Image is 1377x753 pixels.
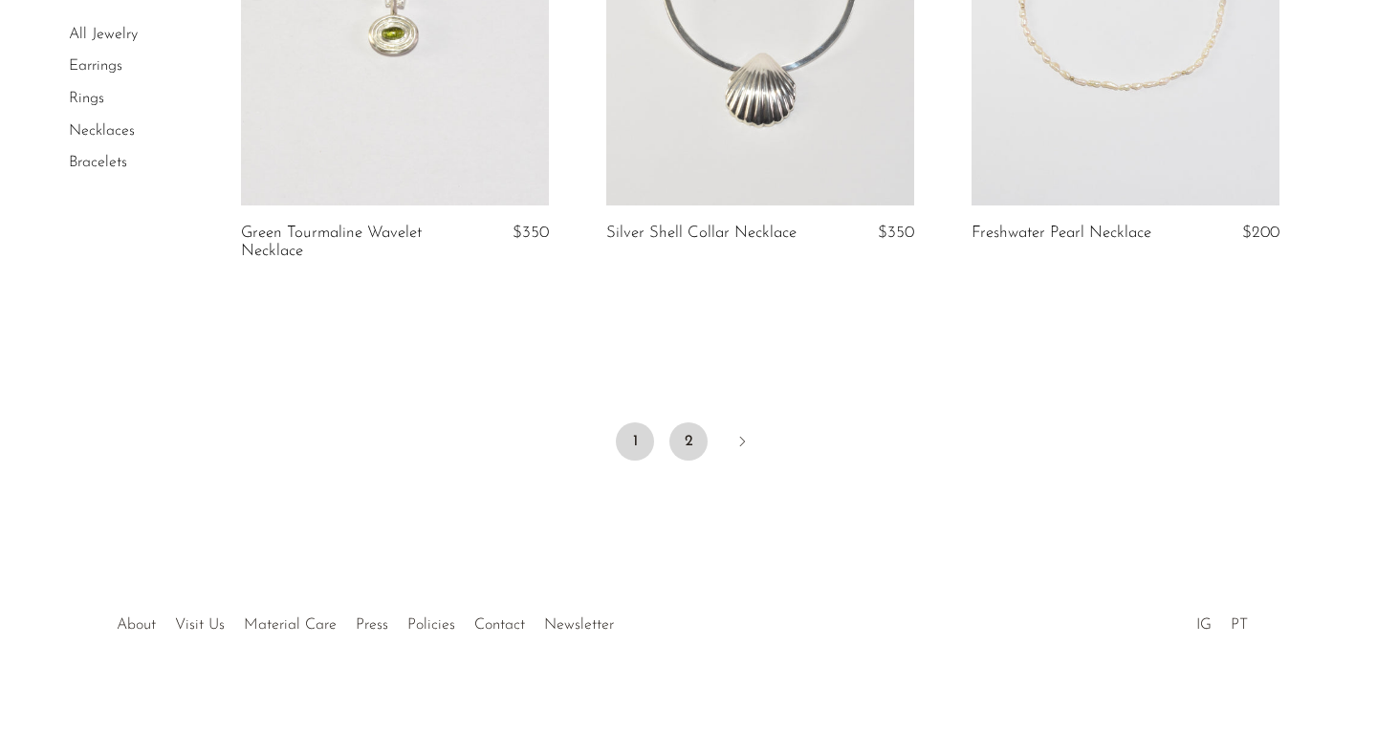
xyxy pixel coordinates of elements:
a: Visit Us [175,617,225,633]
a: Contact [474,617,525,633]
a: Material Care [244,617,337,633]
a: About [117,617,156,633]
a: Silver Shell Collar Necklace [606,225,797,242]
a: Rings [69,91,104,106]
a: 2 [669,422,708,461]
ul: Social Medias [1187,602,1257,638]
span: $350 [513,225,549,241]
a: Necklaces [69,123,135,139]
a: Freshwater Pearl Necklace [972,225,1151,242]
ul: Quick links [107,602,623,638]
a: Next [723,422,761,464]
a: Green Tourmaline Wavelet Necklace [241,225,445,260]
a: Earrings [69,59,122,75]
a: All Jewelry [69,27,138,42]
span: $350 [878,225,914,241]
a: Bracelets [69,155,127,170]
span: 1 [616,422,654,461]
span: $200 [1242,225,1279,241]
a: PT [1231,617,1248,633]
a: IG [1196,617,1212,633]
a: Press [356,617,388,633]
a: Policies [407,617,455,633]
